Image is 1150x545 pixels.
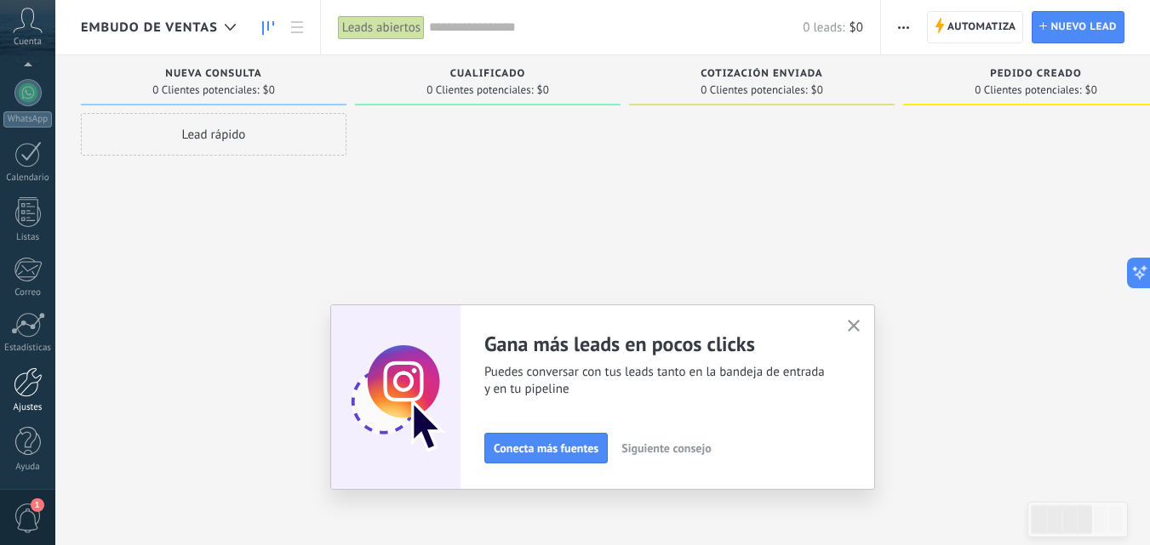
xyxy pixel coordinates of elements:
[89,68,338,82] div: Nueva consulta
[494,442,598,454] span: Conecta más fuentes
[426,85,533,95] span: 0 Clientes potenciales:
[152,85,259,95] span: 0 Clientes potenciales:
[3,173,53,184] div: Calendario
[638,68,886,82] div: Cotización enviada
[3,232,53,243] div: Listas
[3,343,53,354] div: Estadísticas
[484,364,827,398] span: Puedes conversar con tus leads tanto en la bandeja de entrada y en tu pipeline
[537,85,549,95] span: $0
[975,85,1081,95] span: 0 Clientes potenciales:
[1050,12,1117,43] span: Nuevo lead
[3,287,53,298] div: Correo
[254,11,283,44] a: Leads
[1032,11,1124,43] a: Nuevo lead
[81,113,346,156] div: Lead rápido
[263,85,275,95] span: $0
[811,85,823,95] span: $0
[31,498,44,512] span: 1
[850,20,863,36] span: $0
[614,435,718,461] button: Siguiente consejo
[891,11,916,43] button: Más
[484,331,827,357] h2: Gana más leads en pocos clicks
[621,442,711,454] span: Siguiente consejo
[338,15,425,40] div: Leads abiertos
[990,68,1081,80] span: Pedido creado
[484,433,608,463] button: Conecta más fuentes
[947,12,1016,43] span: Automatiza
[3,402,53,413] div: Ajustes
[701,85,807,95] span: 0 Clientes potenciales:
[803,20,844,36] span: 0 leads:
[363,68,612,82] div: Cualificado
[1085,85,1097,95] span: $0
[81,20,218,36] span: Embudo de ventas
[701,68,823,80] span: Cotización enviada
[283,11,312,44] a: Lista
[14,37,42,48] span: Cuenta
[165,68,261,80] span: Nueva consulta
[450,68,526,80] span: Cualificado
[3,111,52,128] div: WhatsApp
[927,11,1024,43] a: Automatiza
[3,462,53,473] div: Ayuda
